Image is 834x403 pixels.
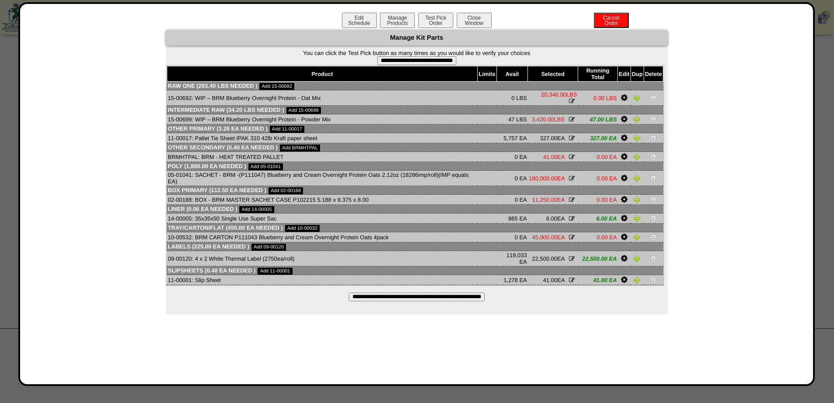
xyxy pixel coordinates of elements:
[578,133,618,143] td: 327.00 EA
[634,116,641,123] img: Duplicate Item
[167,90,477,106] td: 15-00692: WIP – BRM Blueberry Overnight Protein - Oat Mix
[252,244,286,251] a: Add 09-00120
[496,90,528,106] td: 0 LBS
[478,66,496,82] th: Limits
[418,13,453,28] button: Test PickOrder
[167,152,477,162] td: BRMHTPAL: BRM - HEAT TREATED PALLET
[532,196,564,203] span: EA
[650,234,657,241] img: Delete Item
[167,114,477,124] td: 15-00699: WIP – BRM Blueberry Overnight Protein - Powder Mix
[496,232,528,242] td: 0 EA
[529,175,557,182] span: 180,000.00
[167,275,477,285] td: 11-00001: Slip Sheet
[578,171,618,186] td: 0.00 EA
[167,143,663,152] td: Other Secondary (0.40 EA needed )
[496,66,528,82] th: Avail
[286,107,321,114] a: Add 15-00699
[529,175,565,182] span: EA
[166,30,668,45] div: Manage Kit Parts
[269,187,303,194] a: Add 02-00188
[496,275,528,285] td: 1,278 EA
[650,175,657,182] img: Delete Item
[546,215,557,222] span: 6.00
[167,205,663,214] td: Liner (0.06 EA needed )
[167,133,477,143] td: 11-00017: Pallet Tie Sheet IPAK 310 42lb Kraft paper sheet
[650,276,657,283] img: Delete Item
[644,66,663,82] th: Delete
[541,91,566,98] span: 20,340.00
[543,154,558,160] span: 41.00
[496,251,528,266] td: 119,033 EA
[496,195,528,205] td: 0 EA
[167,106,663,114] td: Intermediate Raw (34.20 LBS needed )
[650,116,657,123] img: Delete Item
[543,277,565,283] span: EA
[634,175,641,182] img: Duplicate Item
[167,266,663,275] td: Slipsheets (0.40 EA needed )
[167,214,477,224] td: 14-00005: 35x35x50 Single Use Super Sac
[578,195,618,205] td: 0.00 EA
[650,134,657,141] img: Delete Item
[578,66,618,82] th: Running Total
[532,116,565,123] span: LBS
[167,224,663,232] td: Tray/Carton/Flat (450.00 EA needed )
[380,13,415,28] button: ManageProducts
[578,275,618,285] td: 41.00 EA
[532,255,557,262] span: 22,500.00
[248,163,283,170] a: Add 05-01041
[634,134,641,141] img: Duplicate Item
[634,234,641,241] img: Duplicate Item
[578,152,618,162] td: 0.00 EA
[258,268,292,275] a: Add 11-00001
[270,126,304,133] a: Add 11-00017
[578,251,618,266] td: 22,500.00 EA
[496,114,528,124] td: 47 LBS
[634,255,641,262] img: Duplicate Item
[650,215,657,222] img: Delete Item
[167,66,477,82] th: Product
[543,154,565,160] span: EA
[543,277,558,283] span: 41.00
[456,20,493,26] a: CloseWindow
[578,232,618,242] td: 0.00 EA
[546,215,565,222] span: EA
[650,153,657,160] img: Delete Item
[167,242,663,251] td: Labels (225.00 EA needed )
[578,114,618,124] td: 47.00 LBS
[634,196,641,203] img: Duplicate Item
[532,234,557,241] span: 45,000.00
[631,66,644,82] th: Dup
[528,66,578,82] th: Selected
[634,215,641,222] img: Duplicate Item
[650,196,657,203] img: Delete Item
[239,206,274,213] a: Add 14-00005
[540,135,564,141] span: EA
[167,195,477,205] td: 02-00188: BOX - BRM MASTER SACHET CASE P102215 5.188 x 9.375 x 8.00
[167,232,477,242] td: 10-00532: BRM CARTON P111043 Blueberry and Cream Overnight Protein Oats 4pack
[167,251,477,266] td: 09-00120: 4 x 2 White Thermal Label (2750ea/roll)
[167,171,477,186] td: 05-01041: SACHET - BRM -(P111047) Blueberry and Cream Overnight Protein Oats 2.12oz (18286imp/rol...
[541,91,577,98] span: LBS
[496,133,528,143] td: 5,757 EA
[650,255,657,262] img: Delete Item
[496,171,528,186] td: 0 EA
[280,145,320,152] a: Add BRMHTPAL
[496,152,528,162] td: 0 EA
[457,13,492,28] button: CloseWindow
[167,124,663,133] td: Other Primary (3.26 EA needed )
[634,153,641,160] img: Duplicate Item
[532,116,554,123] span: 3,420.00
[578,90,618,106] td: 0.00 LBS
[532,196,557,203] span: 11,250.00
[166,50,668,65] form: You can click the Test Pick button as many times as you would like to verify your choices
[496,214,528,224] td: 865 EA
[578,214,618,224] td: 6.00 EA
[634,276,641,283] img: Duplicate Item
[594,13,629,28] button: CancelOrder
[532,255,564,262] span: EA
[167,82,663,90] td: Raw One (203.40 LBS needed )
[618,66,631,82] th: Edit
[167,186,663,195] td: Box Primary (112.50 EA needed )
[650,94,657,101] img: Delete Item
[259,83,294,90] a: Add 15-00692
